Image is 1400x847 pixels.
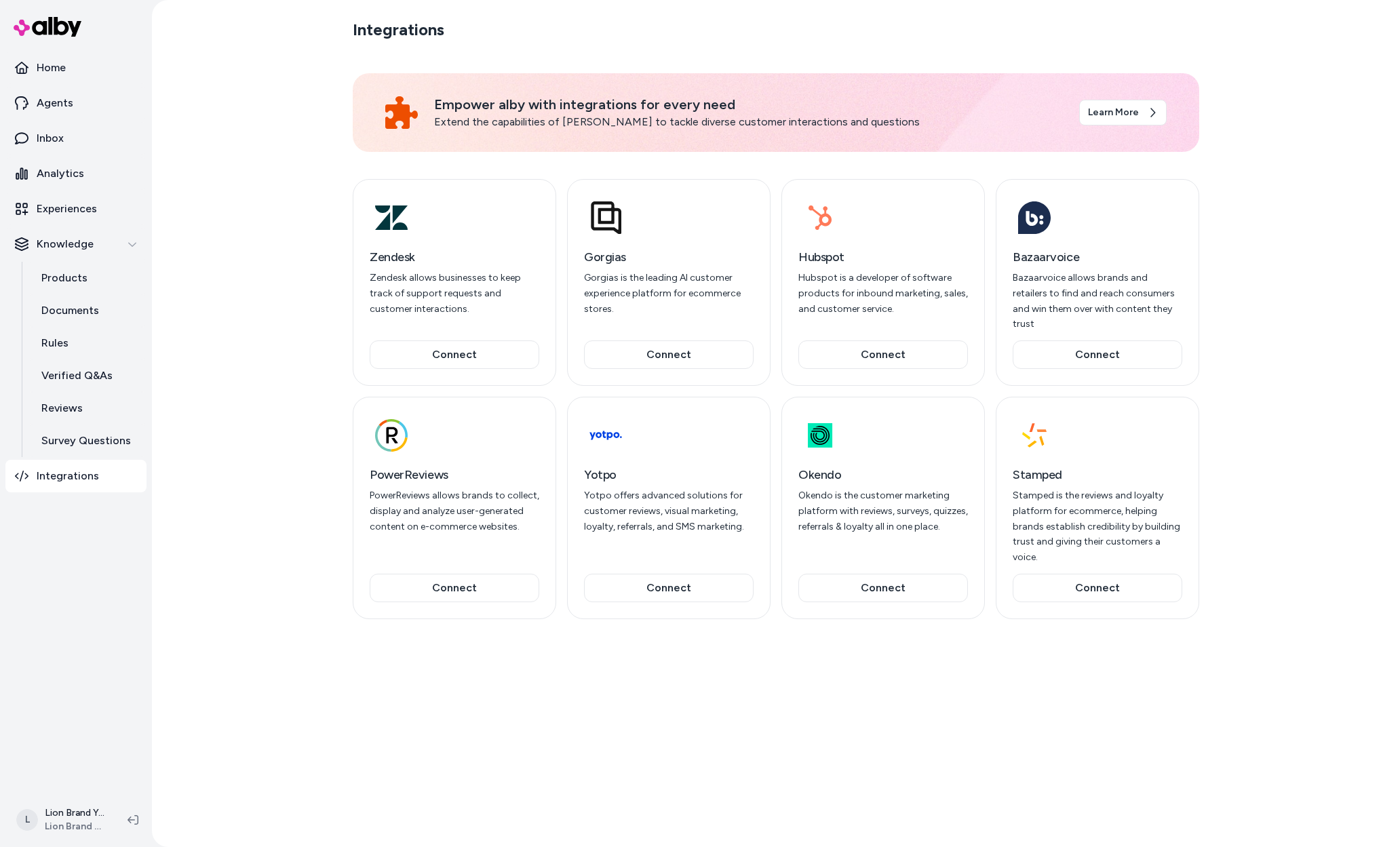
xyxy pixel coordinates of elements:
[28,327,147,359] a: Rules
[798,574,968,602] button: Connect
[37,130,64,146] p: Inbox
[28,262,147,294] a: Products
[798,340,968,369] button: Connect
[37,60,66,76] p: Home
[1079,100,1167,125] a: Learn More
[45,820,106,833] span: Lion Brand Yarn
[798,465,968,484] h3: Okendo
[5,157,147,190] a: Analytics
[584,488,754,534] p: Yotpo offers advanced solutions for customer reviews, visual marketing, loyalty, referrals, and S...
[41,270,87,286] p: Products
[1013,340,1182,369] button: Connect
[370,465,539,484] h3: PowerReviews
[370,271,539,317] p: Zendesk allows businesses to keep track of support requests and customer interactions.
[28,392,147,425] a: Reviews
[1013,465,1182,484] h3: Stamped
[28,294,147,327] a: Documents
[1013,488,1182,566] p: Stamped is the reviews and loyalty platform for ecommerce, helping brands establish credibility b...
[28,425,147,457] a: Survey Questions
[41,368,113,384] p: Verified Q&As
[37,95,73,111] p: Agents
[41,433,131,449] p: Survey Questions
[41,400,83,416] p: Reviews
[584,465,754,484] h3: Yotpo
[5,122,147,155] a: Inbox
[370,340,539,369] button: Connect
[798,248,968,267] h3: Hubspot
[434,95,1063,114] p: Empower alby with integrations for every need
[41,335,69,351] p: Rules
[584,271,754,317] p: Gorgias is the leading AI customer experience platform for ecommerce stores.
[370,248,539,267] h3: Zendesk
[28,359,147,392] a: Verified Q&As
[37,165,84,182] p: Analytics
[5,52,147,84] a: Home
[45,806,106,820] p: Lion Brand Yarn Shopify
[584,248,754,267] h3: Gorgias
[353,19,444,41] h2: Integrations
[5,193,147,225] a: Experiences
[370,574,539,602] button: Connect
[16,809,38,831] span: L
[370,488,539,534] p: PowerReviews allows brands to collect, display and analyze user-generated content on e-commerce w...
[41,302,99,319] p: Documents
[798,488,968,534] p: Okendo is the customer marketing platform with reviews, surveys, quizzes, referrals & loyalty all...
[1013,271,1182,332] p: Bazaarvoice allows brands and retailers to find and reach consumers and win them over with conten...
[5,228,147,260] button: Knowledge
[14,17,81,37] img: alby Logo
[5,460,147,492] a: Integrations
[798,271,968,317] p: Hubspot is a developer of software products for inbound marketing, sales, and customer service.
[5,87,147,119] a: Agents
[584,340,754,369] button: Connect
[1013,248,1182,267] h3: Bazaarvoice
[37,236,94,252] p: Knowledge
[434,114,1063,130] p: Extend the capabilities of [PERSON_NAME] to tackle diverse customer interactions and questions
[8,798,117,842] button: LLion Brand Yarn ShopifyLion Brand Yarn
[37,468,99,484] p: Integrations
[37,201,97,217] p: Experiences
[1013,574,1182,602] button: Connect
[584,574,754,602] button: Connect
